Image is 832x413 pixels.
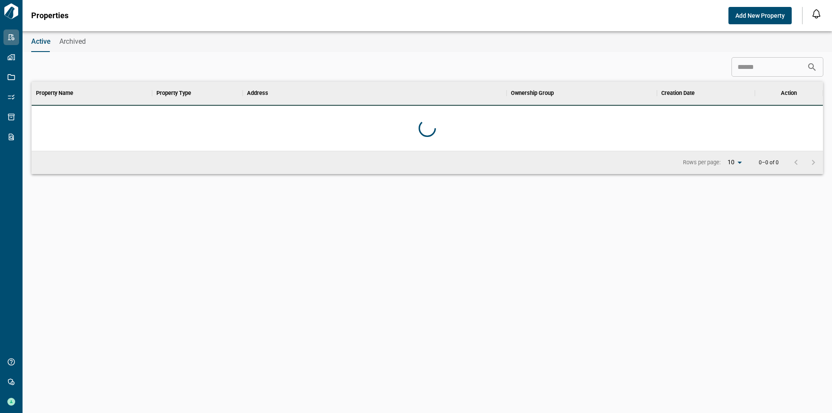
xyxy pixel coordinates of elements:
span: Add New Property [735,11,785,20]
div: base tabs [23,31,832,52]
span: Archived [59,37,86,46]
div: Ownership Group [507,81,657,105]
span: Properties [31,11,68,20]
button: Add New Property [728,7,792,24]
div: Creation Date [661,81,695,105]
span: Active [31,37,51,46]
div: Creation Date [657,81,755,105]
div: Property Name [36,81,73,105]
div: Property Name [32,81,152,105]
button: Open notification feed [809,7,823,21]
div: 10 [724,156,745,169]
p: Rows per page: [683,159,721,166]
div: Property Type [156,81,191,105]
p: 0–0 of 0 [759,160,779,166]
div: Property Type [152,81,243,105]
div: Ownership Group [511,81,554,105]
div: Address [247,81,268,105]
div: Action [781,81,797,105]
div: Address [243,81,507,105]
div: Action [755,81,823,105]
